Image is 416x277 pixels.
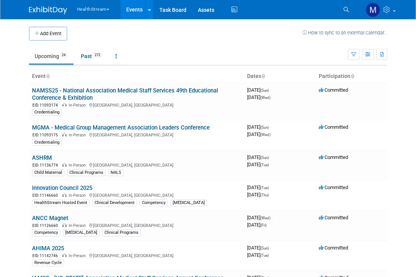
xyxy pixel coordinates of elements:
span: Committed [319,124,348,130]
span: [DATE] [247,245,271,251]
a: Sort by Start Date [261,73,265,79]
div: [GEOGRAPHIC_DATA], [GEOGRAPHIC_DATA] [32,222,241,228]
span: - [270,87,271,93]
span: Committed [319,87,348,93]
span: (Thu) [260,193,269,197]
img: In-Person Event [62,193,67,197]
span: (Wed) [260,133,270,137]
img: In-Person Event [62,133,67,136]
a: Upcoming24 [29,49,74,63]
a: MGMA - Medical Group Management Association Leaders Conference [32,124,210,131]
a: ANCC Magnet [32,215,68,222]
span: - [270,154,271,160]
div: Clinical Programs [67,169,106,176]
th: Event [29,70,244,83]
span: [DATE] [247,215,273,220]
div: Clinical Programs [102,229,141,236]
th: Dates [244,70,316,83]
span: (Sun) [260,246,269,250]
span: (Tue) [260,186,269,190]
span: EID: 11142746 [32,254,61,258]
a: Innovation Council 2025 [32,185,92,191]
th: Participation [316,70,387,83]
span: [DATE] [247,87,271,93]
div: [GEOGRAPHIC_DATA], [GEOGRAPHIC_DATA] [32,192,241,198]
span: (Sun) [260,88,269,92]
span: (Fri) [260,223,267,227]
span: - [270,185,271,190]
span: [DATE] [247,162,269,167]
span: (Tue) [260,253,269,258]
span: In-Person [69,103,88,108]
span: In-Person [69,133,88,138]
span: [DATE] [247,124,271,130]
span: In-Person [69,193,88,198]
span: (Tue) [260,163,269,167]
div: NALS [108,169,124,176]
div: HealthStream Hosted Event [32,199,90,206]
button: Add Event [29,27,67,40]
span: EID: 11136774 [32,163,61,167]
div: [GEOGRAPHIC_DATA], [GEOGRAPHIC_DATA] [32,102,241,108]
img: Maya Storry [366,3,380,17]
div: Revenue Cycle [32,259,64,266]
span: [DATE] [247,154,271,160]
a: ASHRM [32,154,52,161]
span: 272 [92,52,103,58]
span: [DATE] [247,222,267,228]
span: Committed [319,185,348,190]
span: (Sun) [260,125,269,130]
span: In-Person [69,223,88,228]
img: In-Person Event [62,163,67,167]
a: Sort by Participation Type [350,73,354,79]
span: Committed [319,154,348,160]
span: EID: 11146660 [32,193,61,198]
span: [DATE] [247,252,269,258]
div: [GEOGRAPHIC_DATA], [GEOGRAPHIC_DATA] [32,162,241,168]
span: 24 [59,52,68,58]
span: Committed [319,215,348,220]
span: In-Person [69,253,88,258]
a: Sort by Event Name [46,73,50,79]
span: EID: 11093175 [32,133,61,137]
img: In-Person Event [62,253,67,257]
span: [DATE] [247,131,270,137]
span: - [271,215,273,220]
span: Committed [319,245,348,251]
img: In-Person Event [62,223,67,227]
span: EID: 11093174 [32,103,61,107]
a: NAMSS25 - National Association Medical Staff Services 49th Educational Conference & Exhibition [32,87,218,101]
span: EID: 11126660 [32,224,61,228]
span: [DATE] [247,185,271,190]
div: Competency [32,229,60,236]
img: In-Person Event [62,103,67,107]
div: [GEOGRAPHIC_DATA], [GEOGRAPHIC_DATA] [32,252,241,259]
span: [DATE] [247,94,270,100]
span: (Wed) [260,216,270,220]
div: Credentialing [32,139,62,146]
a: Past272 [75,49,108,63]
div: [MEDICAL_DATA] [63,229,100,236]
span: In-Person [69,163,88,168]
span: (Wed) [260,96,270,100]
div: Clinical Development [92,199,137,206]
div: Child Maternal [32,169,64,176]
a: AHIMA 2025 [32,245,64,252]
img: ExhibitDay [29,6,67,14]
a: How to sync to an external calendar... [302,30,387,36]
div: [MEDICAL_DATA] [170,199,207,206]
div: Credentialing [32,109,62,116]
div: [GEOGRAPHIC_DATA], [GEOGRAPHIC_DATA] [32,131,241,138]
span: (Sun) [260,156,269,160]
div: Competency [140,199,168,206]
span: - [270,124,271,130]
span: - [270,245,271,251]
span: [DATE] [247,192,269,198]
